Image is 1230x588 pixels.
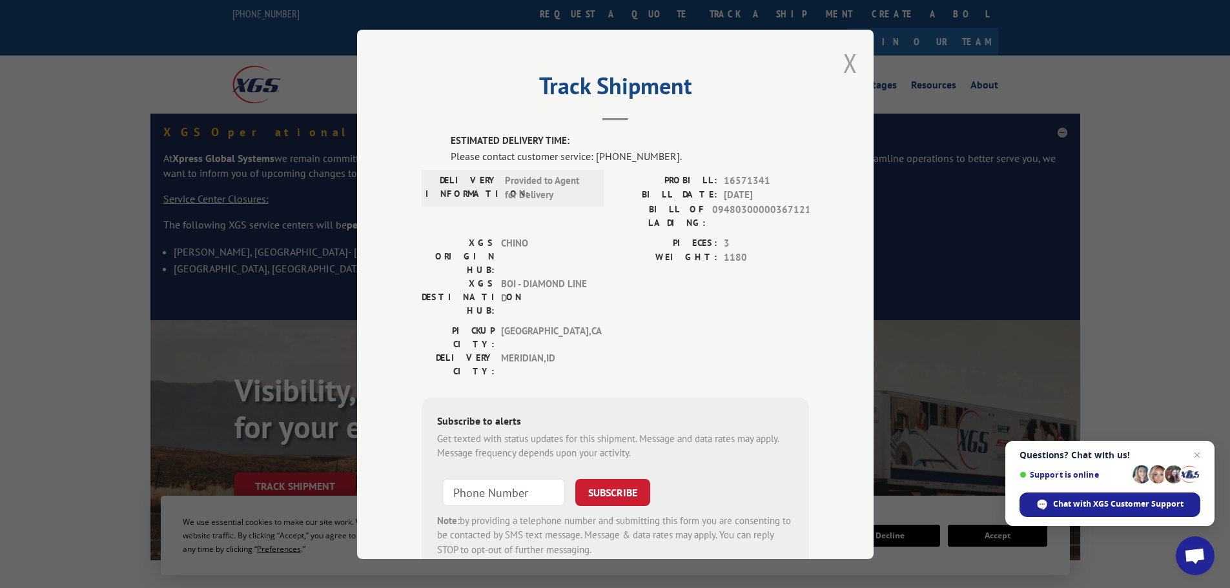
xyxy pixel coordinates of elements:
span: Support is online [1020,470,1128,480]
label: ESTIMATED DELIVERY TIME: [451,134,809,148]
label: XGS ORIGIN HUB: [422,236,495,276]
span: 09480300000367121 [712,202,809,229]
label: PICKUP CITY: [422,323,495,350]
button: SUBSCRIBE [575,478,650,505]
label: DELIVERY INFORMATION: [425,173,498,202]
div: Subscribe to alerts [437,412,794,431]
span: CHINO [501,236,588,276]
span: 3 [724,236,809,250]
a: Open chat [1176,536,1215,575]
span: [DATE] [724,188,809,203]
label: BILL OF LADING: [615,202,706,229]
span: 16571341 [724,173,809,188]
strong: Note: [437,514,460,526]
span: BOI - DIAMOND LINE D [501,276,588,317]
span: [GEOGRAPHIC_DATA] , CA [501,323,588,350]
input: Phone Number [442,478,565,505]
button: Close modal [843,46,857,80]
span: Questions? Chat with us! [1020,450,1200,460]
span: Provided to Agent for Delivery [505,173,592,202]
label: XGS DESTINATION HUB: [422,276,495,317]
label: PROBILL: [615,173,717,188]
span: Chat with XGS Customer Support [1020,492,1200,517]
div: by providing a telephone number and submitting this form you are consenting to be contacted by SM... [437,513,794,557]
label: PIECES: [615,236,717,250]
label: BILL DATE: [615,188,717,203]
div: Please contact customer service: [PHONE_NUMBER]. [451,148,809,163]
span: 1180 [724,250,809,265]
label: WEIGHT: [615,250,717,265]
h2: Track Shipment [422,77,809,101]
span: MERIDIAN , ID [501,350,588,378]
div: Get texted with status updates for this shipment. Message and data rates may apply. Message frequ... [437,431,794,460]
label: DELIVERY CITY: [422,350,495,378]
span: Chat with XGS Customer Support [1053,498,1184,510]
